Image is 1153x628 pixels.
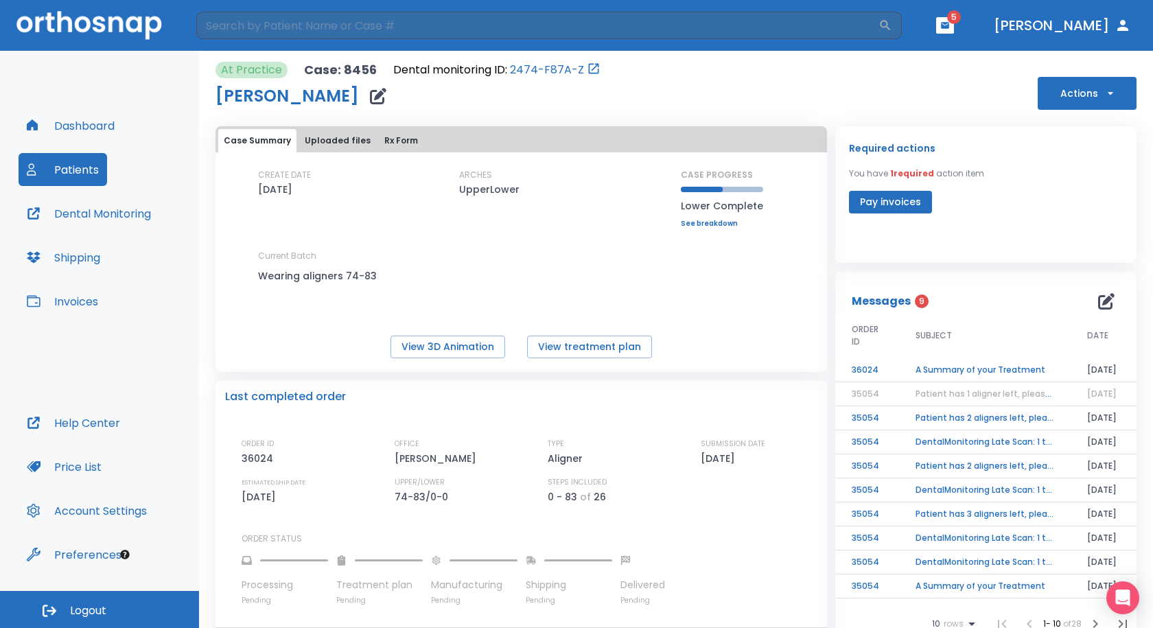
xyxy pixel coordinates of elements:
[849,191,932,213] button: Pay invoices
[852,323,883,348] span: ORDER ID
[1087,388,1117,399] span: [DATE]
[899,406,1071,430] td: Patient has 2 aligners left, please order next set!
[393,62,507,78] p: Dental monitoring ID:
[391,336,505,358] button: View 3D Animation
[225,388,346,405] p: Last completed order
[19,241,108,274] a: Shipping
[1087,329,1108,342] span: DATE
[1071,406,1137,430] td: [DATE]
[1038,77,1137,110] button: Actions
[681,169,763,181] p: CASE PROGRESS
[681,198,763,214] p: Lower Complete
[548,450,587,467] p: Aligner
[1071,526,1137,550] td: [DATE]
[19,197,159,230] button: Dental Monitoring
[890,167,934,179] span: 1 required
[620,595,665,605] p: Pending
[459,181,520,198] p: UpperLower
[1071,478,1137,502] td: [DATE]
[19,406,128,439] button: Help Center
[701,438,765,450] p: SUBMISSION DATE
[299,129,376,152] button: Uploaded files
[1071,358,1137,382] td: [DATE]
[258,169,311,181] p: CREATE DATE
[242,438,274,450] p: ORDER ID
[19,109,123,142] button: Dashboard
[835,478,900,502] td: 35054
[19,285,106,318] button: Invoices
[580,489,591,505] p: of
[196,12,878,39] input: Search by Patient Name or Case #
[701,450,740,467] p: [DATE]
[304,62,377,78] p: Case: 8456
[336,595,423,605] p: Pending
[242,578,328,592] p: Processing
[835,406,900,430] td: 35054
[242,595,328,605] p: Pending
[899,526,1071,550] td: DentalMonitoring Late Scan: 1 to 2 Weeks Notification
[916,329,952,342] span: SUBJECT
[379,129,423,152] button: Rx Form
[852,293,911,310] p: Messages
[947,10,961,24] span: 5
[1071,454,1137,478] td: [DATE]
[899,478,1071,502] td: DentalMonitoring Late Scan: 1 to 2 Weeks Notification
[119,548,131,561] div: Tooltip anchor
[395,450,481,467] p: [PERSON_NAME]
[899,358,1071,382] td: A Summary of your Treatment
[594,489,606,505] p: 26
[431,595,517,605] p: Pending
[258,250,382,262] p: Current Batch
[835,502,900,526] td: 35054
[1071,550,1137,574] td: [DATE]
[899,574,1071,598] td: A Summary of your Treatment
[849,167,984,180] p: You have action item
[681,220,763,228] a: See breakdown
[395,438,419,450] p: OFFICE
[242,450,278,467] p: 36024
[526,578,612,592] p: Shipping
[459,169,492,181] p: ARCHES
[431,578,517,592] p: Manufacturing
[19,450,110,483] a: Price List
[1071,502,1137,526] td: [DATE]
[988,13,1137,38] button: [PERSON_NAME]
[510,62,584,78] a: 2474-F87A-Z
[835,358,900,382] td: 36024
[1106,581,1139,614] div: Open Intercom Messenger
[835,430,900,454] td: 35054
[849,140,935,156] p: Required actions
[216,88,359,104] h1: [PERSON_NAME]
[899,502,1071,526] td: Patient has 3 aligners left, please order next set!
[218,129,296,152] button: Case Summary
[916,388,1115,399] span: Patient has 1 aligner left, please order next set!
[835,454,900,478] td: 35054
[393,62,601,78] div: Open patient in dental monitoring portal
[835,574,900,598] td: 35054
[395,489,453,505] p: 74-83/0-0
[19,494,155,527] button: Account Settings
[19,153,107,186] button: Patients
[899,550,1071,574] td: DentalMonitoring Late Scan: 1 to 2 Weeks Notification
[16,11,162,39] img: Orthosnap
[526,595,612,605] p: Pending
[899,430,1071,454] td: DentalMonitoring Late Scan: 1 to 2 Weeks Notification
[1071,574,1137,598] td: [DATE]
[70,603,106,618] span: Logout
[242,476,305,489] p: ESTIMATED SHIP DATE
[336,578,423,592] p: Treatment plan
[620,578,665,592] p: Delivered
[852,388,879,399] span: 35054
[258,181,292,198] p: [DATE]
[899,454,1071,478] td: Patient has 2 aligners left, please order next set!
[258,268,382,284] p: Wearing aligners 74-83
[915,294,929,308] span: 9
[19,538,130,571] button: Preferences
[395,476,445,489] p: UPPER/LOWER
